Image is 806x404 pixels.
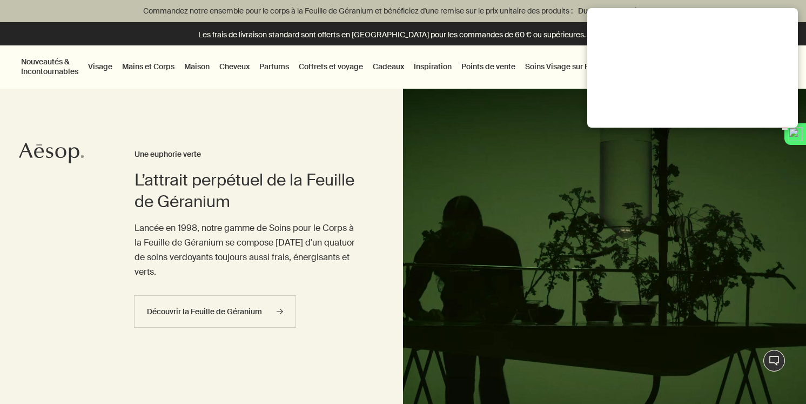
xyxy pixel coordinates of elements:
[182,59,212,74] a: Maison
[412,59,454,74] a: Inspiration
[576,5,663,17] a: Duo Une Euphorie Verte
[297,59,365,74] a: Coffrets et voyage
[763,350,785,372] button: Chat en direct
[257,59,291,74] a: Parfums
[19,142,84,164] svg: Aesop
[134,295,296,328] a: Découvrir la Feuille de Géranium
[135,169,360,213] h2: L’attrait perpétuel de la Feuille de Géranium
[135,148,360,161] h3: Une euphorie verte
[198,29,586,41] p: Les frais de livraison standard sont offerts en [GEOGRAPHIC_DATA] pour les commandes de 60 € ou s...
[217,59,252,74] a: Cheveux
[135,221,360,280] p: Lancée en 1998, notre gamme de Soins pour le Corps à la Feuille de Géranium se compose [DATE] d'u...
[459,59,518,74] button: Points de vente
[198,29,608,41] button: Les frais de livraison standard sont offerts en [GEOGRAPHIC_DATA] pour les commandes de 60 € ou s...
[19,45,668,89] nav: primary
[86,59,115,74] a: Visage
[19,142,84,167] a: Aesop
[523,59,633,74] a: Soins Visage sur Rendez-Vous
[19,55,80,78] button: Nouveautés & Incontournables
[788,127,802,141] img: logo.svg
[120,59,177,74] a: Mains et Corps
[11,5,795,17] p: Commandez notre ensemble pour le corps à la Feuille de Géranium et bénéficiez d'une remise sur le...
[371,59,406,74] a: Cadeaux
